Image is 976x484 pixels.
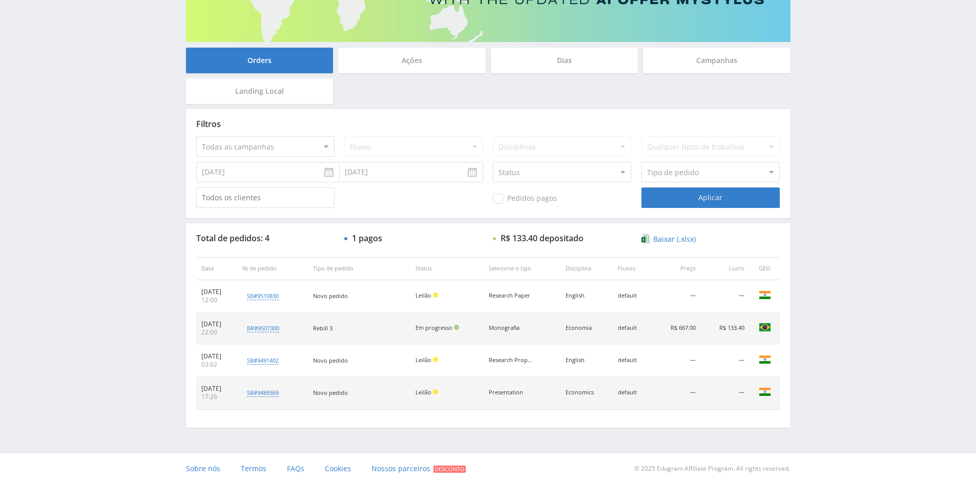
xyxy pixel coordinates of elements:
[493,194,557,204] span: Pedidos pagos
[247,356,279,365] div: sb#9491402
[196,187,335,208] input: Todos os clientes
[201,328,232,336] div: 22:09
[759,353,771,366] img: ind.png
[416,291,431,299] span: Leilão
[560,257,613,280] th: Disciplina
[643,48,791,73] div: Campanhas
[641,234,650,244] img: xlsx
[454,325,459,330] span: Aprovado
[186,453,220,484] a: Sobre nós
[701,312,749,345] td: R$ 133.40
[287,453,304,484] a: FAQs
[313,324,333,332] span: Rebill 3
[247,324,279,332] div: br#9507300
[201,361,232,369] div: 03:02
[618,292,648,299] div: default
[201,385,232,393] div: [DATE]
[489,325,535,331] div: Monografia
[501,234,584,243] div: R$ 133.40 depositado
[641,234,696,244] a: Baixar (.xlsx)
[433,389,438,394] span: Hold
[196,119,780,129] div: Filtros
[653,235,696,243] span: Baixar (.xlsx)
[566,292,608,299] div: English
[653,280,701,312] td: —
[186,464,220,473] span: Sobre nós
[653,312,701,345] td: R$ 667.00
[493,453,790,484] div: © 2025 Edugram Affiliate Program. All rights reserved.
[759,386,771,398] img: ind.png
[416,388,431,396] span: Leilão
[433,357,438,362] span: Hold
[613,257,653,280] th: Fluxos
[352,234,382,243] div: 1 pagos
[566,357,608,364] div: English
[196,257,237,280] th: Data
[618,389,648,396] div: default
[701,345,749,377] td: —
[489,292,535,299] div: Research Paper
[325,453,351,484] a: Cookies
[701,377,749,409] td: —
[247,389,279,397] div: sb#9489369
[241,453,266,484] a: Termos
[566,325,608,331] div: Economia
[489,357,535,364] div: Research Proposal
[491,48,638,73] div: Dias
[410,257,484,280] th: Status
[287,464,304,473] span: FAQs
[201,288,232,296] div: [DATE]
[433,466,466,473] span: Desconto
[308,257,410,280] th: Tipo de pedido
[618,325,648,331] div: default
[484,257,560,280] th: Selecione o tipo
[338,48,486,73] div: Ações
[566,389,608,396] div: Economics
[759,289,771,301] img: ind.png
[750,257,780,280] th: GEO
[618,357,648,364] div: default
[416,324,452,331] span: Em progresso
[701,280,749,312] td: —
[701,257,749,280] th: Lucro
[313,356,348,364] span: Novo pedido
[489,389,535,396] div: Presentation
[433,292,438,298] span: Hold
[641,187,780,208] div: Aplicar
[371,453,466,484] a: Nossos parceiros Desconto
[186,48,334,73] div: Orders
[313,389,348,396] span: Novo pedido
[416,356,431,364] span: Leilão
[371,464,430,473] span: Nossos parceiros
[241,464,266,473] span: Termos
[186,78,334,104] div: Landing Local
[653,345,701,377] td: —
[201,352,232,361] div: [DATE]
[196,234,335,243] div: Total de pedidos: 4
[759,321,771,333] img: bra.png
[653,377,701,409] td: —
[201,296,232,304] div: 12:00
[201,320,232,328] div: [DATE]
[237,257,308,280] th: № de pedido
[325,464,351,473] span: Cookies
[247,292,279,300] div: sb#9510830
[313,292,348,300] span: Novo pedido
[653,257,701,280] th: Preço
[201,393,232,401] div: 17:26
